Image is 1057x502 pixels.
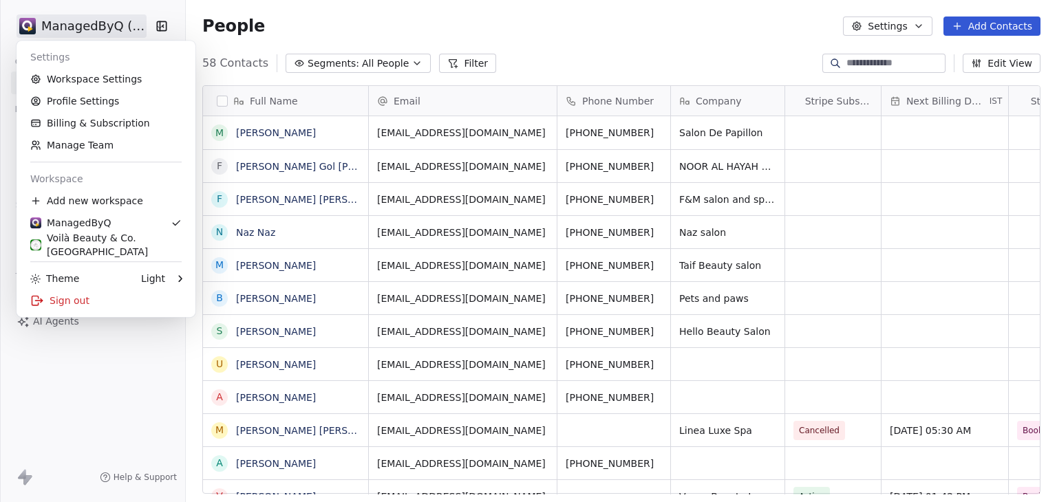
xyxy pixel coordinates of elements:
div: Sign out [22,290,190,312]
div: Workspace [22,168,190,190]
a: Manage Team [22,134,190,156]
div: Theme [30,272,79,285]
div: Add new workspace [22,190,190,212]
a: Workspace Settings [22,68,190,90]
img: Voila_Beauty_And_Co_Logo.png [30,239,41,250]
div: Settings [22,46,190,68]
div: ManagedByQ [30,216,111,230]
a: Profile Settings [22,90,190,112]
div: Voilà Beauty & Co. [GEOGRAPHIC_DATA] [30,231,182,259]
img: Stripe.png [30,217,41,228]
a: Billing & Subscription [22,112,190,134]
div: Light [141,272,165,285]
